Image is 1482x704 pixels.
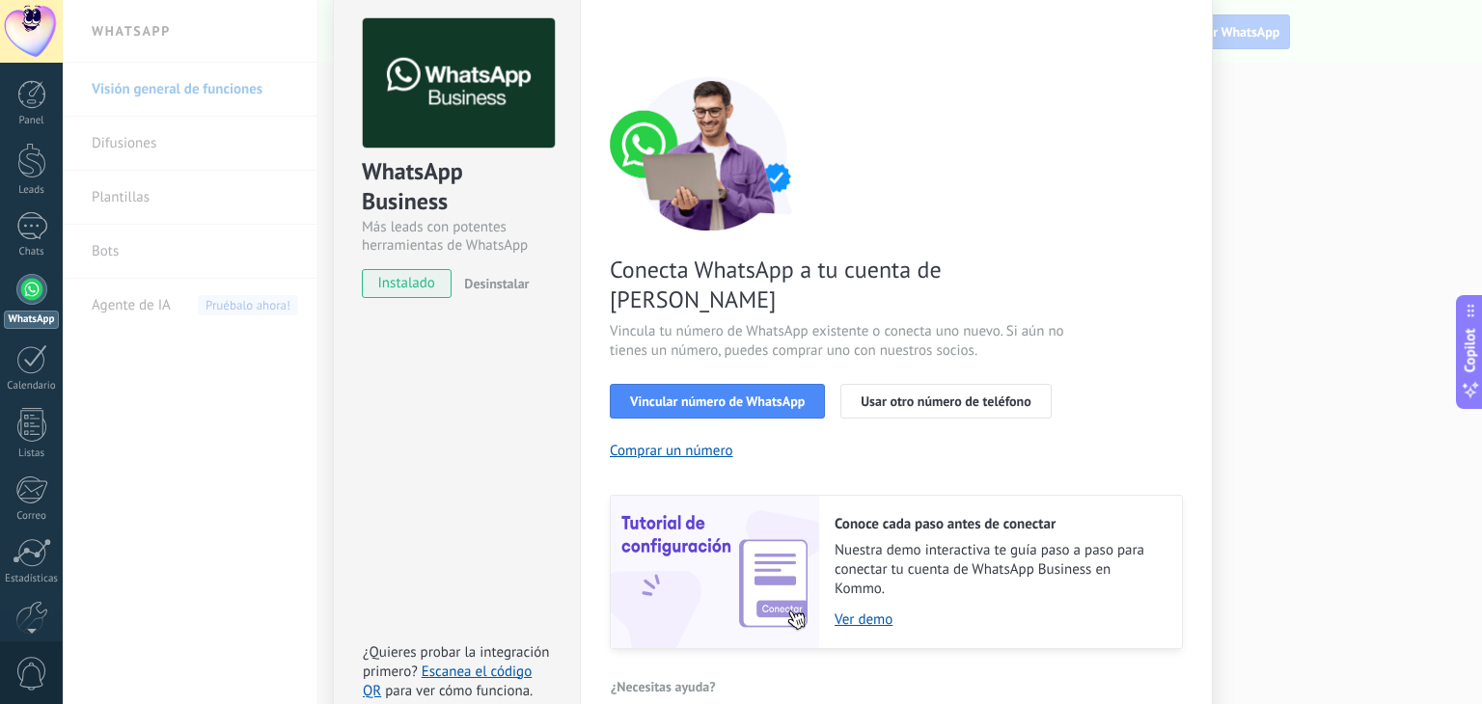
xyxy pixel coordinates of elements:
[835,541,1163,599] span: Nuestra demo interactiva te guía paso a paso para conectar tu cuenta de WhatsApp Business en Kommo.
[4,311,59,329] div: WhatsApp
[1461,329,1480,373] span: Copilot
[363,643,550,681] span: ¿Quieres probar la integración primero?
[610,322,1069,361] span: Vincula tu número de WhatsApp existente o conecta uno nuevo. Si aún no tienes un número, puedes c...
[363,18,555,149] img: logo_main.png
[4,246,60,258] div: Chats
[4,510,60,523] div: Correo
[362,156,552,218] div: WhatsApp Business
[363,663,532,700] a: Escanea el código QR
[835,610,1163,629] a: Ver demo
[456,269,529,298] button: Desinstalar
[385,682,533,700] span: para ver cómo funciona.
[610,672,717,701] button: ¿Necesitas ayuda?
[630,394,805,408] span: Vincular número de WhatsApp
[610,442,733,460] button: Comprar un número
[464,275,529,292] span: Desinstalar
[835,515,1163,533] h2: Conoce cada paso antes de conectar
[4,184,60,197] div: Leads
[363,269,451,298] span: instalado
[610,384,825,419] button: Vincular número de WhatsApp
[610,76,812,230] img: connect number
[4,380,60,393] div: Calendario
[840,384,1051,419] button: Usar otro número de teléfono
[611,680,716,693] span: ¿Necesitas ayuda?
[4,573,60,585] div: Estadísticas
[610,255,1069,314] span: Conecta WhatsApp a tu cuenta de [PERSON_NAME]
[4,115,60,127] div: Panel
[4,447,60,460] div: Listas
[861,394,1030,408] span: Usar otro número de teléfono
[362,218,552,255] div: Más leads con potentes herramientas de WhatsApp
